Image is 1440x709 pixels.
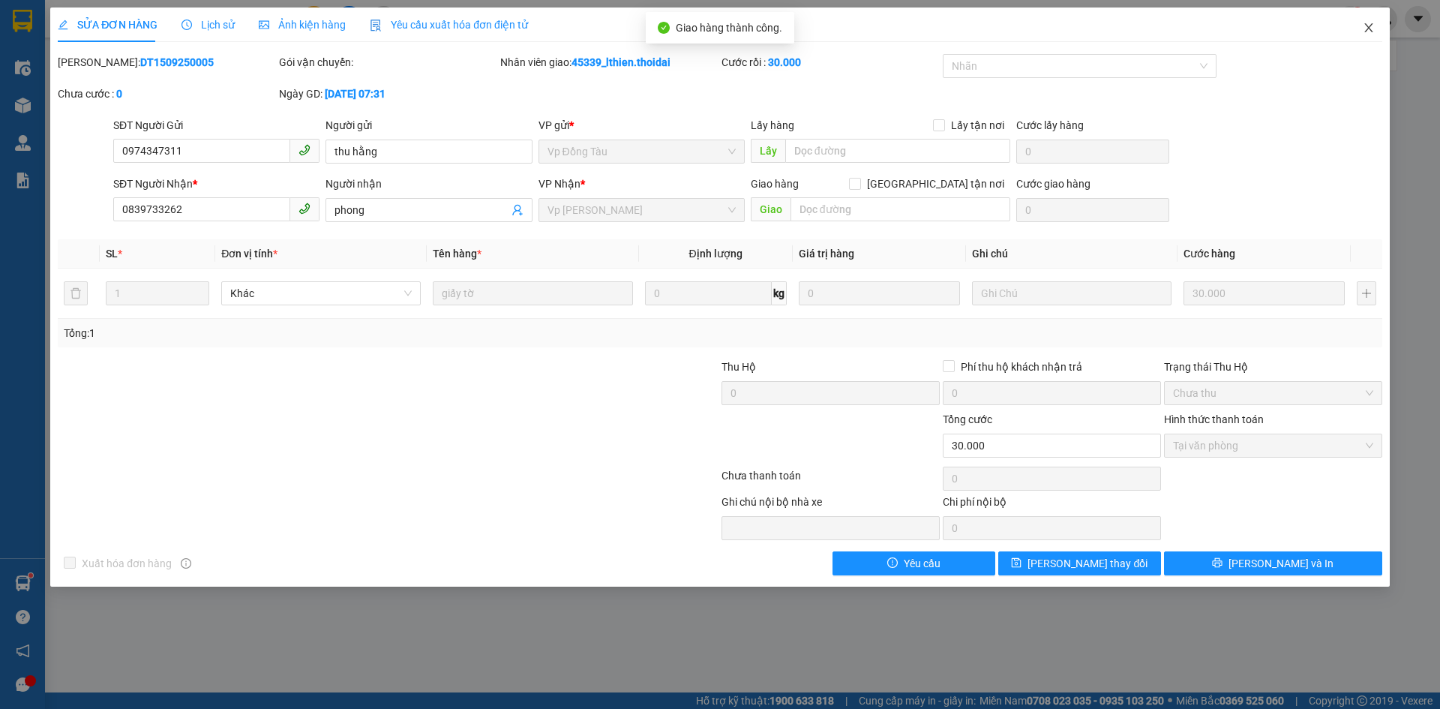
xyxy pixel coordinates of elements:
div: VP gửi [538,117,745,134]
span: Tại văn phòng [1173,434,1373,457]
span: Vp Đồng Tàu [547,140,736,163]
b: 30.000 [768,56,801,68]
span: Cước hàng [1183,248,1235,260]
span: Đơn vị tính [221,248,277,260]
button: Close [1348,8,1390,50]
span: Phí thu hộ khách nhận trả [955,359,1088,375]
button: printer[PERSON_NAME] và In [1164,551,1382,575]
span: Định lượng [689,248,742,260]
input: Ghi Chú [972,281,1171,305]
span: Giao [751,197,790,221]
div: Chưa thanh toán [720,467,941,494]
span: Yêu cầu xuất hóa đơn điện tử [370,19,528,31]
span: Yêu cầu [904,555,940,572]
input: Dọc đường [785,139,1010,163]
div: Người nhận [325,176,532,192]
span: Lấy hàng [751,119,794,131]
span: clock-circle [181,20,192,30]
span: check-circle [658,22,670,34]
input: 0 [799,281,960,305]
div: [PERSON_NAME]: [58,54,276,71]
span: Lấy [751,139,785,163]
b: 0 [116,88,122,100]
div: Chi phí nội bộ [943,494,1161,516]
span: printer [1212,557,1222,569]
label: Cước lấy hàng [1016,119,1084,131]
input: VD: Bàn, Ghế [433,281,632,305]
label: Cước giao hàng [1016,178,1090,190]
span: Giá trị hàng [799,248,854,260]
button: exclamation-circleYêu cầu [832,551,995,575]
span: save [1011,557,1021,569]
span: info-circle [181,558,191,569]
button: plus [1357,281,1376,305]
div: Người gửi [325,117,532,134]
span: [PERSON_NAME] thay đổi [1027,555,1147,572]
img: icon [370,20,382,32]
span: user-add [511,204,523,216]
div: Chưa cước : [58,86,276,102]
span: Khác [230,282,412,305]
th: Ghi chú [966,239,1177,269]
span: Lịch sử [181,19,235,31]
span: VP Nhận [538,178,580,190]
span: [GEOGRAPHIC_DATA] tận nơi [861,176,1010,192]
span: Vp Lê Hoàn [547,199,736,221]
span: phone [298,203,310,215]
span: kg [772,281,787,305]
div: Ngày GD: [279,86,497,102]
div: Trạng thái Thu Hộ [1164,359,1382,375]
span: Giao hàng thành công. [676,22,782,34]
button: delete [64,281,88,305]
input: 0 [1183,281,1345,305]
span: phone [298,144,310,156]
div: Tổng: 1 [64,325,556,341]
div: Cước rồi : [721,54,940,71]
span: Tổng cước [943,413,992,425]
span: SỬA ĐƠN HÀNG [58,19,157,31]
span: Thu Hộ [721,361,756,373]
b: DT1509250005 [140,56,214,68]
label: Hình thức thanh toán [1164,413,1264,425]
input: Dọc đường [790,197,1010,221]
span: SL [106,248,118,260]
div: SĐT Người Gửi [113,117,319,134]
span: Ảnh kiện hàng [259,19,346,31]
b: 45339_lthien.thoidai [571,56,670,68]
div: SĐT Người Nhận [113,176,319,192]
span: Lấy tận nơi [945,117,1010,134]
div: Nhân viên giao: [500,54,718,71]
span: exclamation-circle [887,557,898,569]
span: edit [58,20,68,30]
button: save[PERSON_NAME] thay đổi [998,551,1161,575]
input: Cước giao hàng [1016,198,1169,222]
span: Tên hàng [433,248,481,260]
b: [DATE] 07:31 [325,88,385,100]
span: picture [259,20,269,30]
div: Gói vận chuyển: [279,54,497,71]
span: Giao hàng [751,178,799,190]
span: Chưa thu [1173,382,1373,404]
input: Cước lấy hàng [1016,140,1169,164]
span: close [1363,22,1375,34]
span: Xuất hóa đơn hàng [76,555,178,572]
div: Ghi chú nội bộ nhà xe [721,494,940,516]
span: [PERSON_NAME] và In [1228,555,1333,572]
